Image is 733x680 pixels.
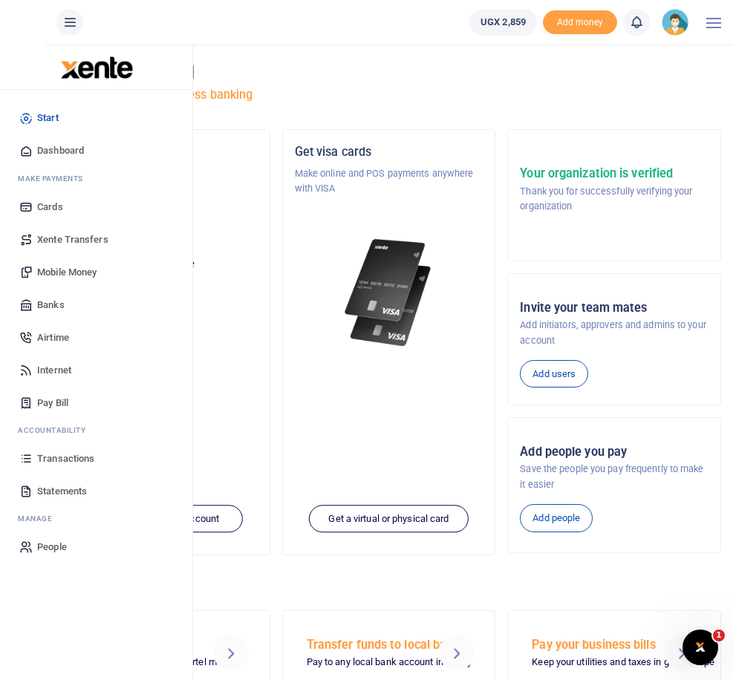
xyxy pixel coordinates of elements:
[37,362,71,377] span: Internet
[307,638,427,653] h5: Transfer funds to local banks
[56,64,721,80] h4: Hello [PERSON_NAME]
[37,297,65,312] span: Banks
[662,9,688,36] img: profile-user
[307,655,427,670] p: Pay to any local bank account instantly
[12,288,180,321] a: Banks
[12,386,180,419] a: Pay Bill
[61,56,133,79] img: logo-large
[37,232,108,246] span: Xente Transfers
[12,167,180,190] li: M
[37,199,63,214] span: Cards
[543,16,617,27] a: Add money
[520,445,708,460] h5: Add people you pay
[37,143,84,158] span: Dashboard
[520,184,708,215] p: Thank you for successfully verifying your organization
[682,630,718,665] iframe: Intercom live chat
[12,507,180,530] li: M
[469,9,537,36] a: UGX 2,859
[37,451,94,465] span: Transactions
[543,10,617,35] span: Add money
[12,255,180,288] a: Mobile Money
[29,426,85,434] span: countability
[520,301,708,316] h5: Invite your team mates
[12,353,180,386] a: Internet
[12,190,180,223] a: Cards
[295,145,483,160] h5: Get visa cards
[12,321,180,353] a: Airtime
[12,474,180,507] a: Statements
[532,638,652,653] h5: Pay your business bills
[520,462,708,492] p: Save the people you pay frequently to make it easier
[662,9,694,36] a: profile-user
[520,360,588,388] a: Add users
[12,419,180,442] li: Ac
[713,630,725,641] span: 1
[59,61,133,72] a: logo-small logo-large logo-large
[37,483,87,498] span: Statements
[295,166,483,197] p: Make online and POS payments anywhere with VISA
[56,88,721,102] h5: Welcome to better business banking
[81,655,201,670] p: MTN mobile money and Airtel money
[37,264,97,279] span: Mobile Money
[37,395,68,410] span: Pay Bill
[12,102,180,134] a: Start
[309,505,468,533] a: Get a virtual or physical card
[12,223,180,255] a: Xente Transfers
[56,575,721,591] h4: Make a transaction
[342,232,436,353] img: xente-_physical_cards.png
[25,174,83,183] span: ake Payments
[37,539,67,554] span: People
[12,134,180,167] a: Dashboard
[520,318,708,348] p: Add initiators, approvers and admins to your account
[520,504,593,532] a: Add people
[12,442,180,474] a: Transactions
[12,530,180,563] a: People
[480,15,526,30] span: UGX 2,859
[532,655,652,670] p: Keep your utilities and taxes in great shape
[37,330,69,344] span: Airtime
[543,10,617,35] li: Toup your wallet
[25,514,53,523] span: anage
[37,111,59,125] span: Start
[463,9,543,36] li: Wallet ballance
[520,166,708,181] h5: Your organization is verified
